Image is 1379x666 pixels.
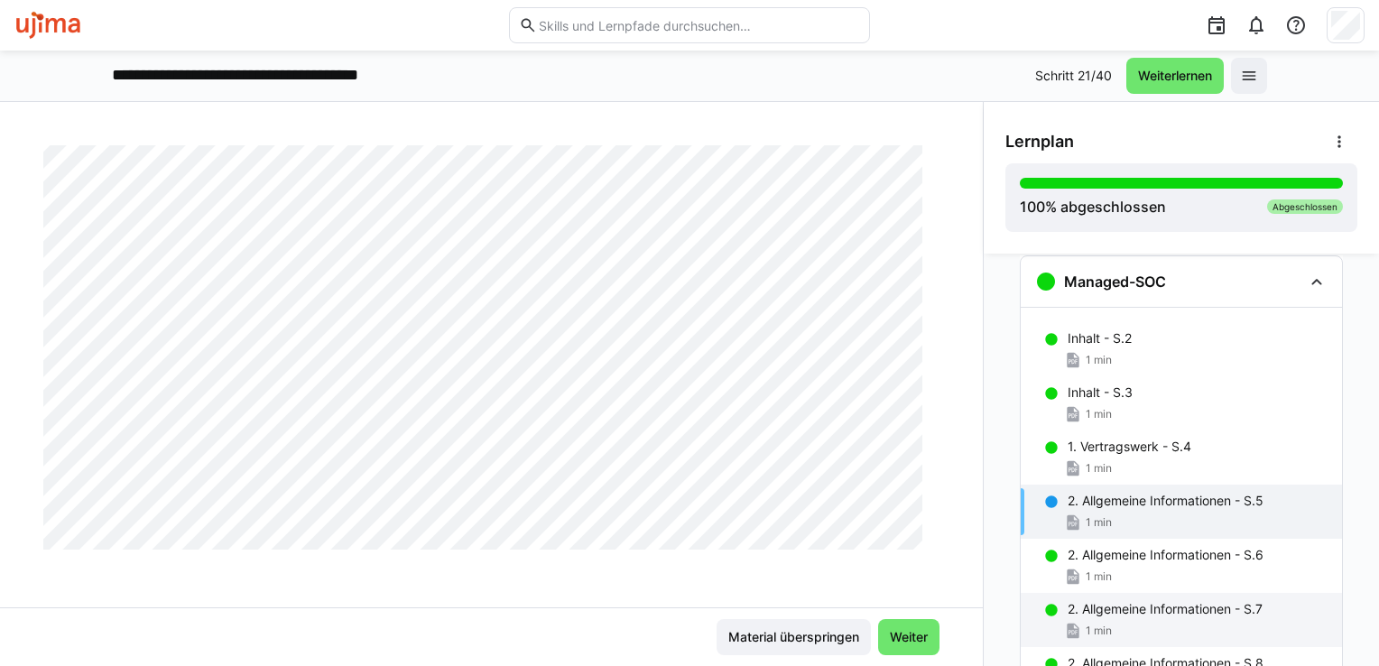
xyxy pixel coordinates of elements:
button: Weiter [878,619,939,655]
span: 1 min [1086,407,1112,421]
p: Inhalt - S.2 [1068,329,1132,347]
p: 2. Allgemeine Informationen - S.5 [1068,492,1263,510]
button: Weiterlernen [1126,58,1224,94]
span: 100 [1020,198,1045,216]
p: Inhalt - S.3 [1068,384,1133,402]
p: 2. Allgemeine Informationen - S.6 [1068,546,1263,564]
span: 1 min [1086,515,1112,530]
span: 1 min [1086,624,1112,638]
div: % abgeschlossen [1020,196,1166,217]
span: 1 min [1086,569,1112,584]
span: 1 min [1086,461,1112,476]
p: Schritt 21/40 [1035,67,1112,85]
h3: Managed-SOC [1064,273,1166,291]
p: 1. Vertragswerk - S.4 [1068,438,1191,456]
span: Lernplan [1005,132,1074,152]
input: Skills und Lernpfade durchsuchen… [537,17,860,33]
span: Material überspringen [726,628,862,646]
p: 2. Allgemeine Informationen - S.7 [1068,600,1263,618]
span: Weiter [887,628,930,646]
span: 1 min [1086,353,1112,367]
div: Abgeschlossen [1267,199,1343,214]
span: Weiterlernen [1135,67,1215,85]
button: Material überspringen [717,619,871,655]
